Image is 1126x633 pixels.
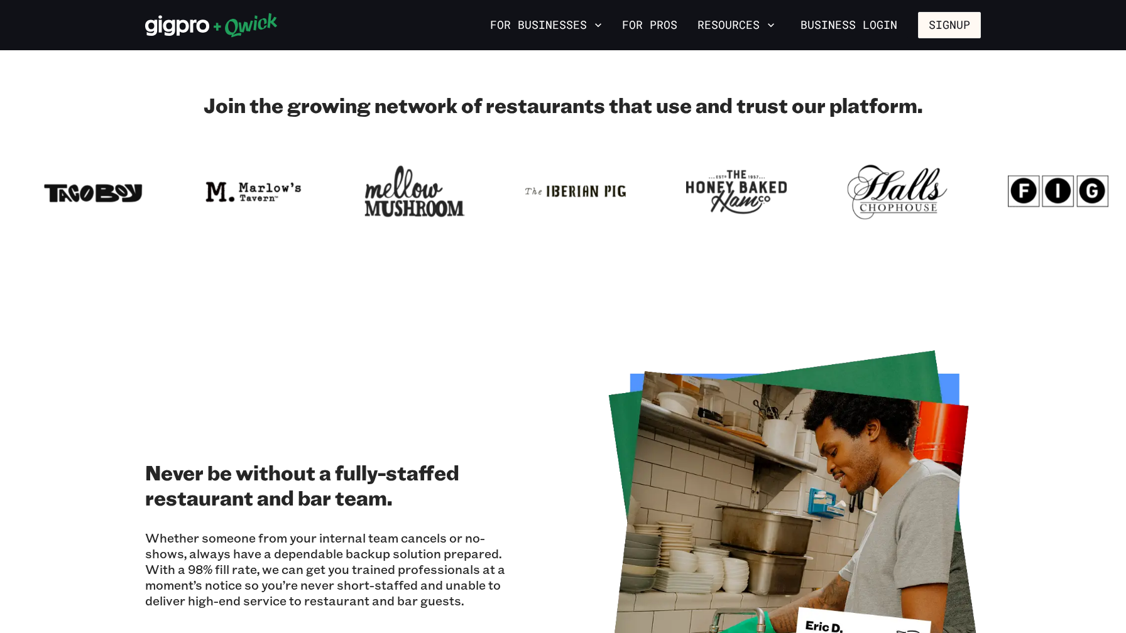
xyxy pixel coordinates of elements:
h2: Never be without a fully-staffed restaurant and bar team. [145,460,518,510]
img: Logo for Taco Boy [43,158,143,225]
img: Logo for Honeybaked Ham [686,158,787,225]
h2: Join the growing network of restaurants that use and trust our platform. [145,92,981,117]
button: Signup [918,12,981,38]
button: Resources [692,14,780,36]
button: For Businesses [485,14,607,36]
img: Logo for Mellow Mushroom [364,158,465,225]
img: Logo for Marlow's Tavern [204,158,304,225]
a: For Pros [617,14,682,36]
img: Logo for Iberian Pig [525,158,626,225]
img: Logo for FIG [1008,158,1108,225]
img: Logo for Halls [847,158,948,225]
p: Whether someone from your internal team cancels or no-shows, always have a dependable backup solu... [145,530,518,609]
a: Business Login [790,12,908,38]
